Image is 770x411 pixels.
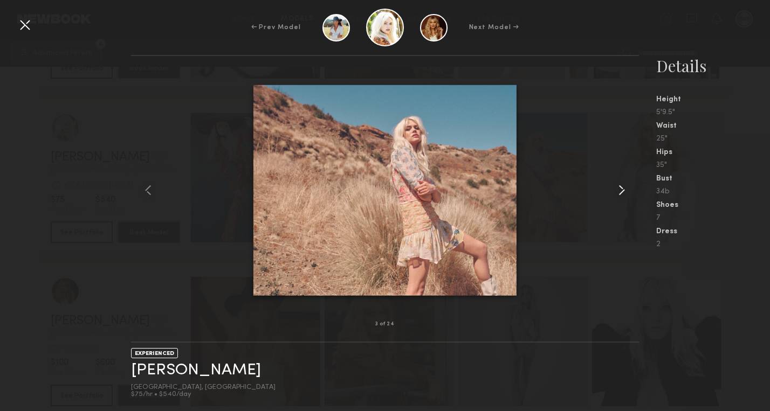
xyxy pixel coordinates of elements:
[131,348,178,358] div: EXPERIENCED
[656,175,770,183] div: Bust
[131,384,276,391] div: [GEOGRAPHIC_DATA], [GEOGRAPHIC_DATA]
[656,122,770,130] div: Waist
[131,362,261,379] a: [PERSON_NAME]
[656,149,770,156] div: Hips
[656,96,770,103] div: Height
[656,162,770,169] div: 35"
[656,109,770,116] div: 5'9.5"
[656,241,770,248] div: 2
[656,55,770,76] div: Details
[656,135,770,143] div: 25"
[656,214,770,222] div: 7
[656,188,770,196] div: 34b
[375,322,395,327] div: 3 of 24
[131,391,276,398] div: $75/hr • $540/day
[251,23,301,32] div: ← Prev Model
[469,23,519,32] div: Next Model →
[656,228,770,235] div: Dress
[656,201,770,209] div: Shoes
